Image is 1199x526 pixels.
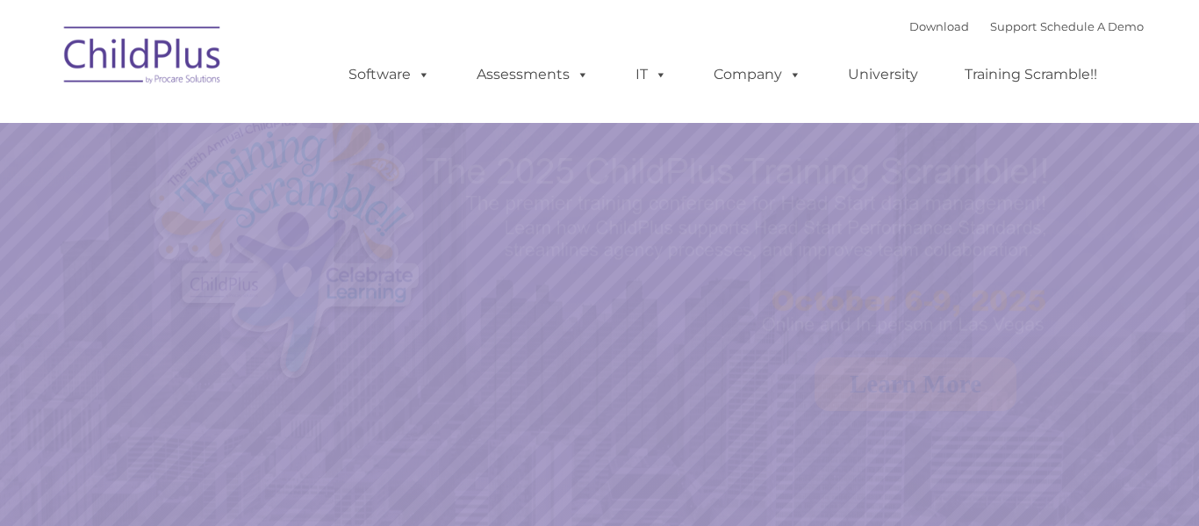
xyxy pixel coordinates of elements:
a: University [830,57,936,92]
img: ChildPlus by Procare Solutions [55,14,231,102]
a: Company [696,57,819,92]
a: Assessments [459,57,607,92]
a: Schedule A Demo [1040,19,1144,33]
font: | [909,19,1144,33]
a: Support [990,19,1037,33]
a: Learn More [815,357,1016,411]
a: Download [909,19,969,33]
a: Software [331,57,448,92]
a: Training Scramble!! [947,57,1115,92]
a: IT [618,57,685,92]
